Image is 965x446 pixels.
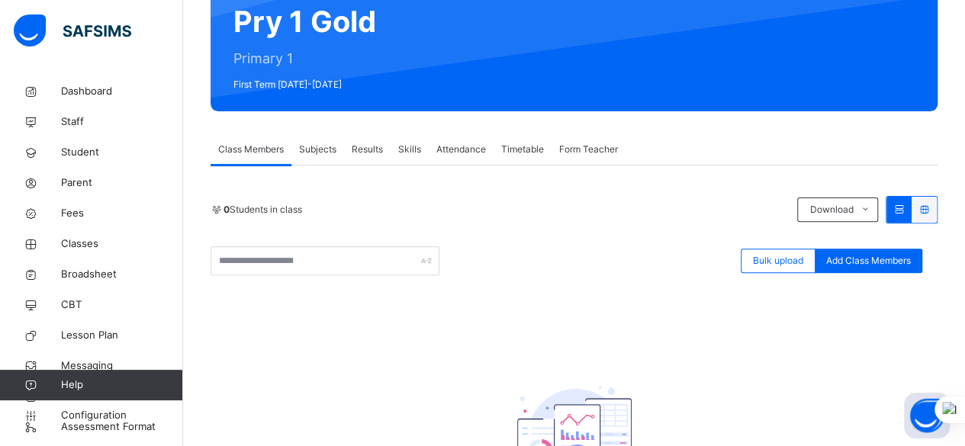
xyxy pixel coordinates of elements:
[398,143,421,156] span: Skills
[826,254,911,268] span: Add Class Members
[224,204,230,215] b: 0
[299,143,336,156] span: Subjects
[61,84,183,99] span: Dashboard
[61,206,183,221] span: Fees
[501,143,544,156] span: Timetable
[809,203,853,217] span: Download
[61,114,183,130] span: Staff
[61,297,183,313] span: CBT
[61,236,183,252] span: Classes
[61,328,183,343] span: Lesson Plan
[61,267,183,282] span: Broadsheet
[352,143,383,156] span: Results
[61,358,183,374] span: Messaging
[61,408,182,423] span: Configuration
[61,377,182,393] span: Help
[559,143,618,156] span: Form Teacher
[14,14,131,47] img: safsims
[753,254,803,268] span: Bulk upload
[61,175,183,191] span: Parent
[224,203,302,217] span: Students in class
[218,143,284,156] span: Class Members
[61,145,183,160] span: Student
[233,78,376,91] span: First Term [DATE]-[DATE]
[436,143,486,156] span: Attendance
[904,393,950,438] button: Open asap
